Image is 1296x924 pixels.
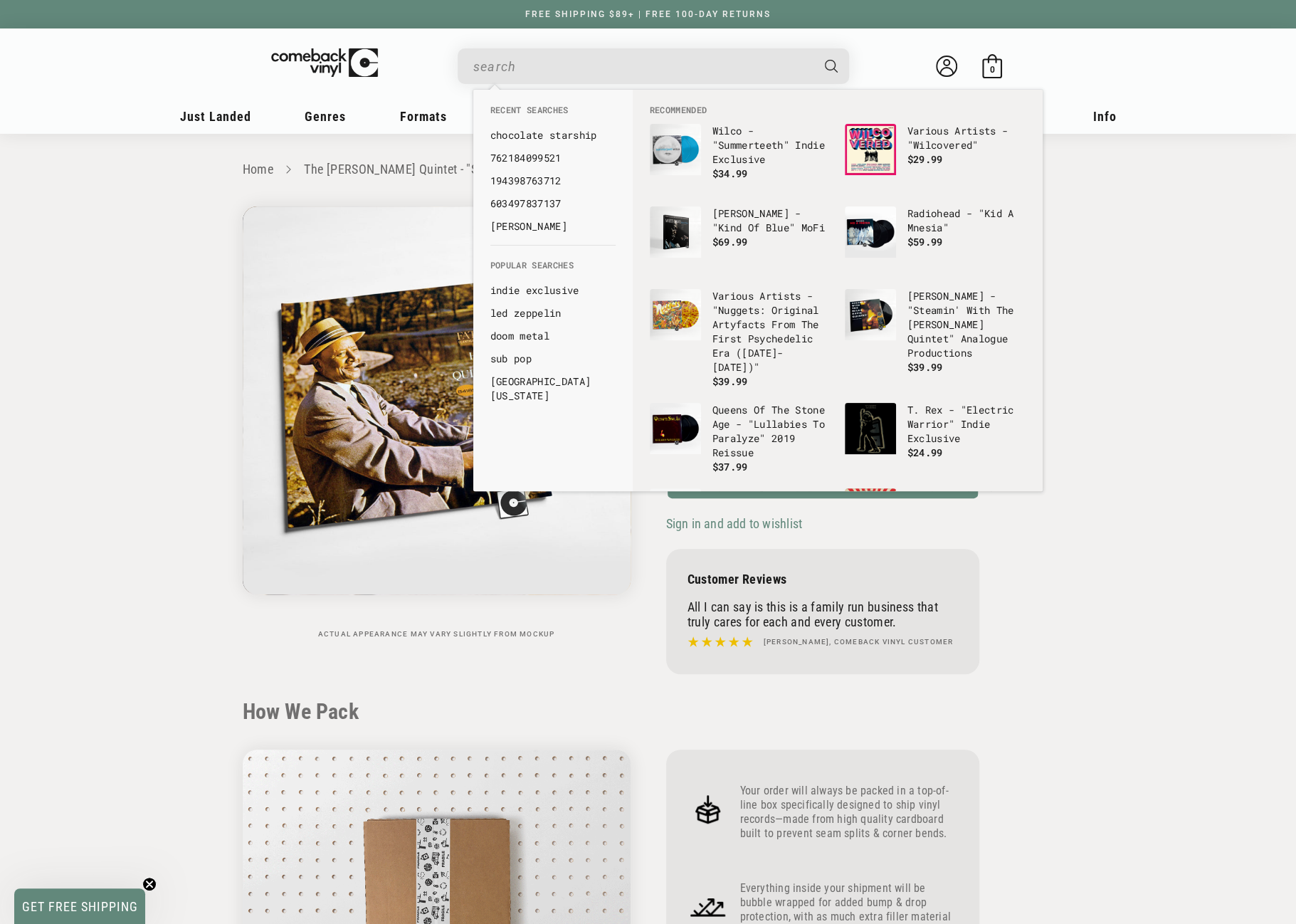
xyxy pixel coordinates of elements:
p: The Beatles - "1" [712,488,831,503]
a: 762184099521 [490,151,616,165]
li: recent_searches: chocolate starship [483,124,623,147]
img: Incubus - "Light Grenades" Regular [845,488,896,540]
p: [PERSON_NAME] - "Steamin' With The [PERSON_NAME] Quintet" Analogue Productions [907,289,1026,360]
li: recent_searches: 603497837137 [483,192,623,215]
a: Radiohead - "Kid A Mnesia" Radiohead - "Kid A Mnesia" $59.99 [845,206,1026,275]
a: Miles Davis - "Kind Of Blue" MoFi [PERSON_NAME] - "Kind Of Blue" MoFi $69.99 [650,206,831,275]
img: Queens Of The Stone Age - "Lullabies To Paralyze" 2019 Reissue [650,403,701,454]
a: Incubus - "Light Grenades" Regular Incubus - "Light Grenades" Regular [845,488,1026,557]
button: Close teaser [142,877,157,891]
p: Various Artists - "Nuggets: Original Artyfacts From The First Psychedelic Era ([DATE]-[DATE])" [712,289,831,374]
span: $37.99 [712,460,748,473]
li: default_products: The Beatles - "1" [643,481,838,564]
p: Queens Of The Stone Age - "Lullabies To Paralyze" 2019 Reissue [712,403,831,460]
img: T. Rex - "Electric Warrior" Indie Exclusive [845,403,896,454]
span: $59.99 [907,235,943,248]
p: Your order will always be packed in a top-of-line box specifically designed to ship vinyl records... [740,784,958,841]
a: 194398763712 [490,174,616,188]
button: Search [812,48,850,84]
li: recent_searches: 194398763712 [483,169,623,192]
li: default_suggestions: sub pop [483,347,623,370]
li: Popular Searches [483,259,623,279]
li: default_products: Various Artists - "Nuggets: Original Artyfacts From The First Psychedelic Era (... [643,282,838,396]
li: default_suggestions: led zeppelin [483,302,623,325]
span: Genres [305,109,346,124]
li: default_suggestions: hotel california [483,370,623,407]
a: Miles Davis - "Steamin' With The Miles Davis Quintet" Analogue Productions [PERSON_NAME] - "Steam... [845,289,1026,374]
li: default_suggestions: doom metal [483,325,623,347]
span: $29.99 [907,152,943,166]
span: GET FREE SHIPPING [22,899,138,914]
span: $69.99 [712,235,748,248]
div: Recent Searches [473,90,633,245]
li: default_products: Incubus - "Light Grenades" Regular [838,481,1033,564]
a: chocolate starship [490,128,616,142]
a: indie exclusive [490,283,616,298]
span: Formats [400,109,447,124]
span: $24.99 [907,446,943,459]
span: $34.99 [712,167,748,180]
li: default_products: Miles Davis - "Steamin' With The Miles Davis Quintet" Analogue Productions [838,282,1033,382]
img: Frame_4.png [687,789,729,830]
h2: How We Pack [243,699,1054,725]
img: The Beatles - "1" [650,488,701,540]
span: Just Landed [180,109,251,124]
span: Info [1093,109,1117,124]
li: default_products: Miles Davis - "Kind Of Blue" MoFi [643,199,838,282]
p: Incubus - "Light Grenades" Regular [907,488,1026,517]
a: FREE SHIPPING $89+ | FREE 100-DAY RETURNS [511,9,785,19]
a: Various Artists - "Nuggets: Original Artyfacts From The First Psychedelic Era (1965-1968)" Variou... [650,289,831,389]
div: Search [458,48,849,84]
p: Various Artists - "Wilcovered" [907,124,1026,152]
a: Home [243,162,273,177]
p: Radiohead - "Kid A Mnesia" [907,206,1026,235]
media-gallery: Gallery Viewer [243,206,631,639]
a: sub pop [490,352,616,366]
button: Sign in and add to wishlist [666,515,806,532]
p: All I can say is this is a family run business that truly cares for each and every customer. [687,599,958,629]
li: default_products: Various Artists - "Wilcovered" [838,117,1033,199]
a: The [PERSON_NAME] Quintet - "Song For My Father (Cantiga Para Meu Pai)" [304,162,705,177]
a: 603497837137 [490,196,616,211]
a: Queens Of The Stone Age - "Lullabies To Paralyze" 2019 Reissue Queens Of The Stone Age - "Lullabi... [650,403,831,474]
p: Actual appearance may vary slightly from mockup [243,630,631,639]
span: $39.99 [712,374,748,388]
img: star5.svg [687,633,753,651]
h4: [PERSON_NAME], Comeback Vinyl customer [764,636,954,648]
span: 0 [989,64,994,75]
img: Radiohead - "Kid A Mnesia" [845,206,896,258]
img: Miles Davis - "Kind Of Blue" MoFi [650,206,701,258]
img: Various Artists - "Wilcovered" [845,124,896,175]
p: T. Rex - "Electric Warrior" Indie Exclusive [907,403,1026,446]
img: Miles Davis - "Steamin' With The Miles Davis Quintet" Analogue Productions [845,289,896,340]
img: Wilco - "Summerteeth" Indie Exclusive [650,124,701,175]
li: Recommended [643,104,1033,117]
p: [PERSON_NAME] - "Kind Of Blue" MoFi [712,206,831,235]
img: Various Artists - "Nuggets: Original Artyfacts From The First Psychedelic Era (1965-1968)" [650,289,701,340]
li: default_products: T. Rex - "Electric Warrior" Indie Exclusive [838,396,1033,478]
a: led zeppelin [490,306,616,320]
div: Recommended [633,90,1043,491]
a: Wilco - "Summerteeth" Indie Exclusive Wilco - "Summerteeth" Indie Exclusive $34.99 [650,124,831,192]
li: default_suggestions: indie exclusive [483,279,623,302]
span: Sign in and add to wishlist [666,516,802,531]
li: default_products: Radiohead - "Kid A Mnesia" [838,199,1033,282]
input: When autocomplete results are available use up and down arrows to review and enter to select [473,52,811,81]
li: default_products: Wilco - "Summerteeth" Indie Exclusive [643,117,838,199]
li: recent_searches: 762184099521 [483,147,623,169]
li: recent_searches: elton john [483,215,623,238]
nav: breadcrumbs [243,159,1054,180]
li: default_products: Queens Of The Stone Age - "Lullabies To Paralyze" 2019 Reissue [643,396,838,481]
a: The Beatles - "1" The Beatles - "1" [650,488,831,557]
a: doom metal [490,329,616,343]
a: [GEOGRAPHIC_DATA][US_STATE] [490,374,616,403]
li: Recent Searches [483,104,623,124]
a: Various Artists - "Wilcovered" Various Artists - "Wilcovered" $29.99 [845,124,1026,192]
span: $39.99 [907,360,943,374]
p: Wilco - "Summerteeth" Indie Exclusive [712,124,831,167]
div: GET FREE SHIPPINGClose teaser [14,888,145,924]
p: Customer Reviews [687,572,958,587]
div: Popular Searches [473,245,633,414]
a: [PERSON_NAME] [490,219,616,233]
a: T. Rex - "Electric Warrior" Indie Exclusive T. Rex - "Electric Warrior" Indie Exclusive $24.99 [845,403,1026,471]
